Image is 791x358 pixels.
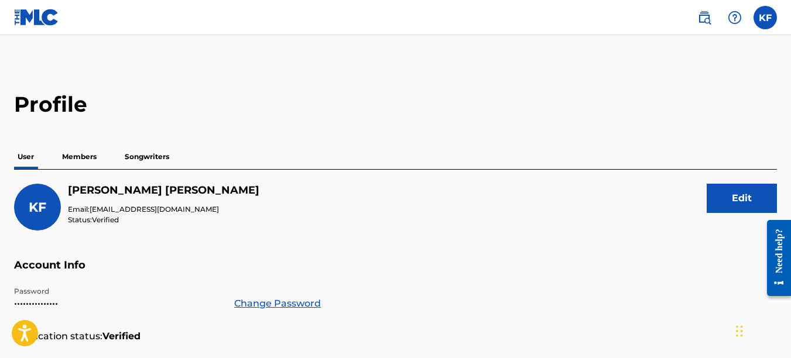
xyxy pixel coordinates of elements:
p: Members [59,144,100,169]
div: User Menu [754,6,777,29]
span: [EMAIL_ADDRESS][DOMAIN_NAME] [90,205,219,214]
img: MLC Logo [14,9,59,26]
p: Status: [68,215,259,225]
p: Songwriters [121,144,173,169]
p: Verification status: [14,329,102,343]
h2: Profile [14,91,777,118]
p: User [14,144,37,169]
a: Change Password [234,297,321,311]
p: ••••••••••••••• [14,297,220,311]
iframe: Chat Widget [732,302,791,358]
h5: Account Info [14,259,777,286]
iframe: Resource Center [758,211,791,305]
span: KF [29,199,46,215]
p: Password [14,286,220,297]
div: Help [723,6,747,29]
p: Email: [68,204,259,215]
img: search [697,11,711,25]
img: help [728,11,742,25]
span: Verified [92,215,119,224]
div: Drag [736,314,743,349]
h5: Kirby Fitzgerald [68,184,259,197]
button: Edit [707,184,777,213]
a: Public Search [693,6,716,29]
strong: Verified [102,329,141,343]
